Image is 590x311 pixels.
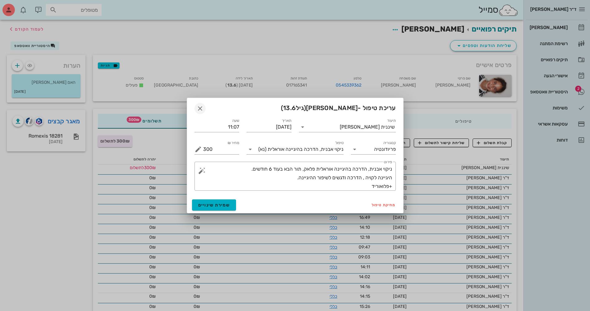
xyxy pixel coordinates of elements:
[383,141,396,145] label: קטגוריה
[198,202,230,208] span: שמירת שינויים
[232,118,239,123] label: שעה
[387,118,396,123] label: תיעוד
[281,103,396,113] span: עריכת טיפול -
[281,104,306,112] span: (גיל )
[258,147,266,152] span: (נא)
[299,122,396,132] div: תיעודשיננית [PERSON_NAME]
[283,104,296,112] span: 13.6
[192,199,236,211] button: שמירת שינויים
[335,141,343,145] label: טיפול
[282,118,291,123] label: תאריך
[384,160,392,164] label: פירוט
[340,124,395,130] div: שיננית [PERSON_NAME]
[369,201,398,209] button: מחיקת טיפול
[194,146,202,153] button: מחיר ₪ appended action
[228,141,239,145] label: מחיר ₪
[372,203,396,207] span: מחיקת טיפול
[268,147,343,152] span: ניקוי אבנית, הדרכה בהיגיינה אוראלית
[306,104,358,112] span: [PERSON_NAME]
